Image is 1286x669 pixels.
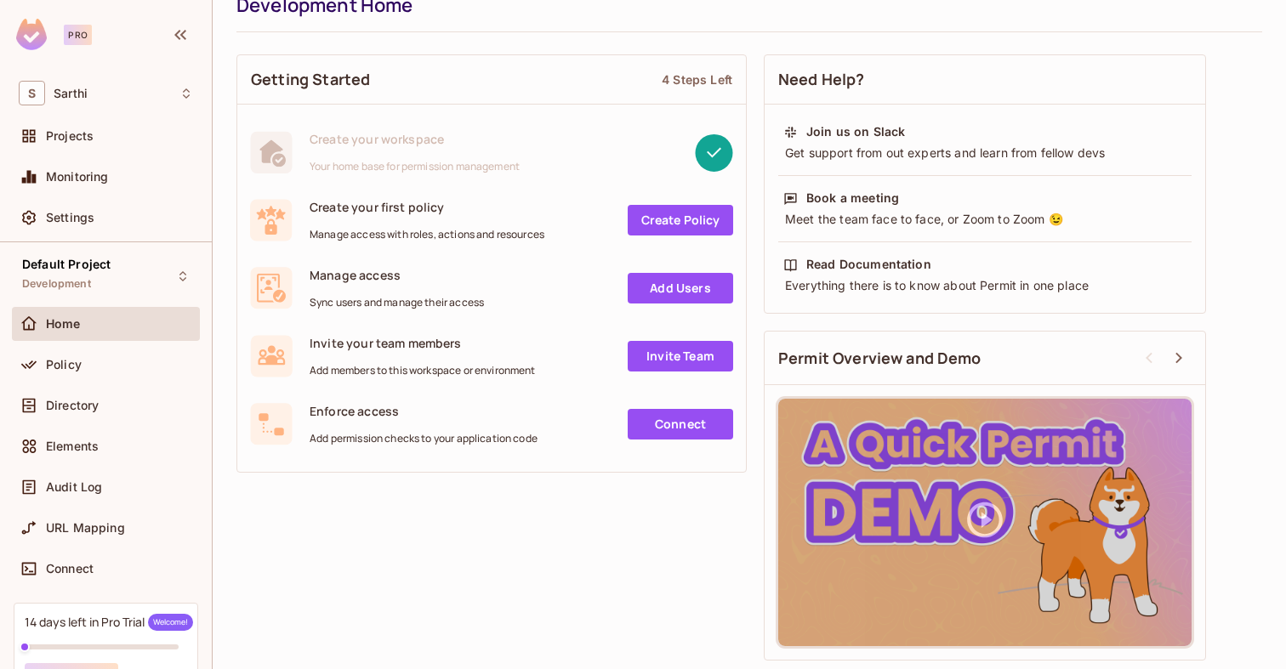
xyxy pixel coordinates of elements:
div: Join us on Slack [806,123,905,140]
span: Welcome! [148,614,193,631]
span: Your home base for permission management [310,160,520,173]
span: Policy [46,358,82,371]
span: Getting Started [251,69,370,90]
span: Add permission checks to your application code [310,432,538,445]
span: Enforce access [310,403,538,419]
div: Read Documentation [806,256,931,273]
span: Directory [46,399,99,412]
span: S [19,81,45,105]
span: Elements [46,439,99,453]
span: Home [46,317,81,331]
span: Sync users and manage their access [310,296,484,309]
span: Invite your team members [310,335,536,351]
span: Manage access [310,267,484,283]
a: Add Users [628,273,733,303]
span: Create your workspace [310,131,520,147]
div: 14 days left in Pro Trial [25,614,193,631]
a: Invite Team [628,341,733,371]
span: Create your first policy [310,199,544,215]
div: 4 Steps Left [662,71,732,88]
span: Audit Log [46,480,102,494]
span: Development [22,277,91,291]
span: Add members to this workspace or environment [310,364,536,377]
div: Meet the team face to face, or Zoom to Zoom 😉 [783,211,1186,228]
span: Projects [46,129,94,143]
span: Permit Overview and Demo [778,348,982,369]
div: Get support from out experts and learn from fellow devs [783,145,1186,162]
span: URL Mapping [46,521,125,535]
span: Workspace: Sarthi [54,87,88,100]
img: SReyMgAAAABJRU5ErkJggg== [16,19,47,50]
span: Connect [46,562,94,575]
a: Connect [628,409,733,439]
div: Pro [64,25,92,45]
div: Everything there is to know about Permit in one place [783,277,1186,294]
span: Settings [46,211,94,224]
div: Book a meeting [806,190,899,207]
span: Manage access with roles, actions and resources [310,228,544,241]
a: Create Policy [628,205,733,235]
span: Monitoring [46,170,109,184]
span: Default Project [22,258,111,271]
span: Need Help? [778,69,865,90]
